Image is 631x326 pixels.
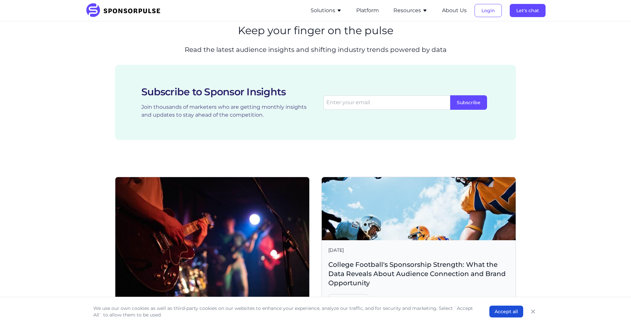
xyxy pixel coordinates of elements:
a: Let's chat [510,8,546,13]
img: SponsorPulse [85,3,165,18]
button: About Us [442,7,467,14]
h2: Subscribe to Sponsor Insights [141,86,310,98]
button: Accept all [489,306,523,317]
span: [DATE] [328,247,509,253]
img: Getty Images courtesy of Unsplash [322,177,516,240]
button: Read more [328,294,368,307]
input: Enter your email [323,95,450,110]
p: Join thousands of marketers who are getting monthly insights and updates to stay ahead of the com... [141,103,310,119]
span: College Football's Sponsorship Strength: What the Data Reveals About Audience Connection and Bran... [328,260,509,288]
p: Read the latest audience insights and shifting industry trends powered by data [165,45,466,54]
img: Neza Dolmo courtesy of Unsplash [115,177,309,307]
a: [DATE]College Football's Sponsorship Strength: What the Data Reveals About Audience Connection an... [321,177,516,314]
button: Solutions [311,7,342,14]
button: Let's chat [510,4,546,17]
h2: Keep your finger on the pulse [238,24,393,37]
a: About Us [442,8,467,13]
button: Subscribe [450,95,487,110]
iframe: Chat Widget [598,294,631,326]
button: Resources [393,7,428,14]
button: Login [475,4,502,17]
button: Close [528,307,538,316]
p: We use our own cookies as well as third-party cookies on our websites to enhance your experience,... [93,305,476,318]
a: Login [475,8,502,13]
a: Platform [356,8,379,13]
button: Platform [356,7,379,14]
